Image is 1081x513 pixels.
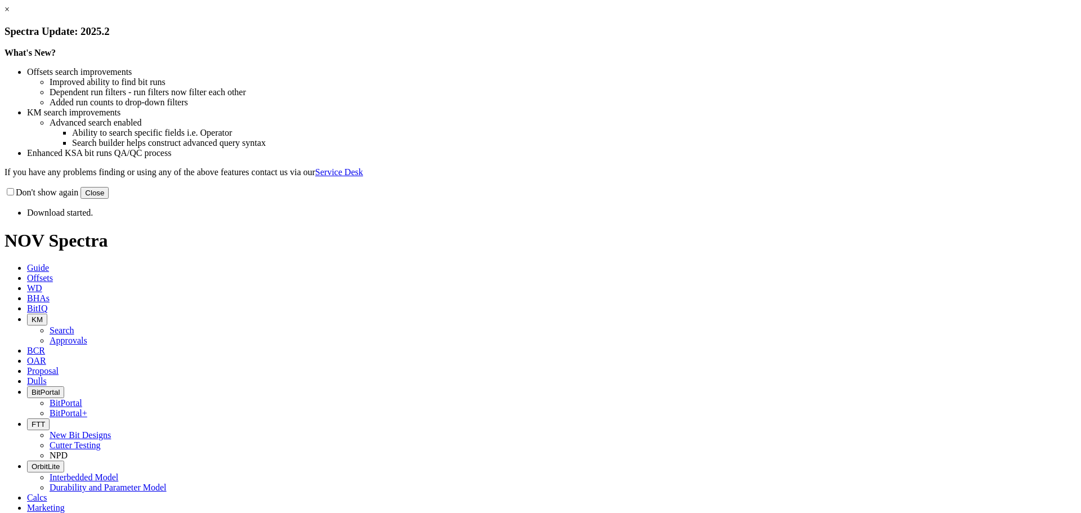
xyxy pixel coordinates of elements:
span: FTT [32,420,45,429]
a: NPD [50,450,68,460]
a: Durability and Parameter Model [50,483,167,492]
span: Marketing [27,503,65,512]
span: Offsets [27,273,53,283]
span: KM [32,315,43,324]
p: If you have any problems finding or using any of the above features contact us via our [5,167,1076,177]
span: BitIQ [27,304,47,313]
li: Enhanced KSA bit runs QA/QC process [27,148,1076,158]
strong: What's New? [5,48,56,57]
h1: NOV Spectra [5,230,1076,251]
li: Improved ability to find bit runs [50,77,1076,87]
input: Don't show again [7,188,14,195]
a: × [5,5,10,14]
span: Proposal [27,366,59,376]
li: Ability to search specific fields i.e. Operator [72,128,1076,138]
label: Don't show again [5,188,78,197]
span: WD [27,283,42,293]
li: Offsets search improvements [27,67,1076,77]
span: BCR [27,346,45,355]
li: KM search improvements [27,108,1076,118]
span: Calcs [27,493,47,502]
span: Download started. [27,208,93,217]
a: New Bit Designs [50,430,111,440]
a: Approvals [50,336,87,345]
span: BHAs [27,293,50,303]
a: Search [50,325,74,335]
li: Search builder helps construct advanced query syntax [72,138,1076,148]
a: BitPortal [50,398,82,408]
a: Cutter Testing [50,440,101,450]
a: BitPortal+ [50,408,87,418]
button: Close [81,187,109,199]
span: Guide [27,263,49,273]
li: Dependent run filters - run filters now filter each other [50,87,1076,97]
span: Dulls [27,376,47,386]
a: Interbedded Model [50,472,118,482]
span: BitPortal [32,388,60,396]
h3: Spectra Update: 2025.2 [5,25,1076,38]
li: Added run counts to drop-down filters [50,97,1076,108]
a: Service Desk [315,167,363,177]
span: OrbitLite [32,462,60,471]
li: Advanced search enabled [50,118,1076,128]
span: OAR [27,356,46,365]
